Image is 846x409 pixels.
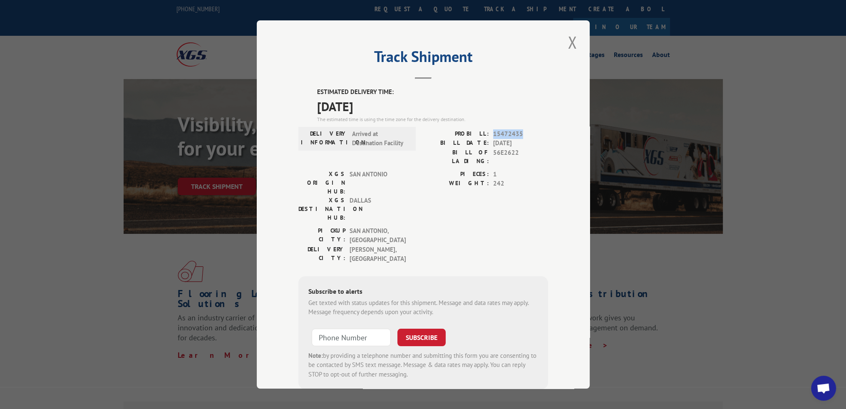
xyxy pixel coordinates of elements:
span: SAN ANTONIO , [GEOGRAPHIC_DATA] [350,226,406,245]
span: SAN ANTONIO [350,170,406,196]
span: 242 [493,179,548,188]
a: Open chat [811,376,836,401]
h2: Track Shipment [298,51,548,67]
label: PROBILL: [423,129,489,139]
label: BILL DATE: [423,139,489,148]
label: DELIVERY INFORMATION: [301,129,348,148]
label: XGS DESTINATION HUB: [298,196,345,222]
label: PICKUP CITY: [298,226,345,245]
input: Phone Number [312,329,391,346]
span: 1 [493,170,548,179]
span: 56E2622 [493,148,548,166]
span: DALLAS [350,196,406,222]
label: DELIVERY CITY: [298,245,345,264]
span: Arrived at Destination Facility [352,129,408,148]
button: SUBSCRIBE [397,329,446,346]
label: WEIGHT: [423,179,489,188]
label: XGS ORIGIN HUB: [298,170,345,196]
div: Subscribe to alerts [308,286,538,298]
label: ESTIMATED DELIVERY TIME: [317,87,548,97]
div: The estimated time is using the time zone for the delivery destination. [317,116,548,123]
label: BILL OF LADING: [423,148,489,166]
button: Close modal [565,31,579,54]
div: by providing a telephone number and submitting this form you are consenting to be contacted by SM... [308,351,538,379]
span: [DATE] [317,97,548,116]
div: Get texted with status updates for this shipment. Message and data rates may apply. Message frequ... [308,298,538,317]
span: [DATE] [493,139,548,148]
span: [PERSON_NAME] , [GEOGRAPHIC_DATA] [350,245,406,264]
strong: Note: [308,352,323,359]
label: PIECES: [423,170,489,179]
span: 15472435 [493,129,548,139]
